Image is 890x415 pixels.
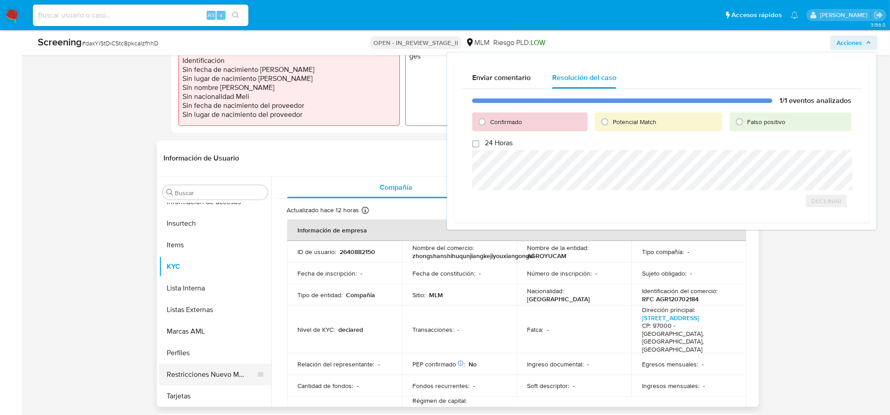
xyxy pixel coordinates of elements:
[38,35,82,49] b: Screening
[298,326,335,334] p: Nivel de KYC :
[820,11,871,19] p: cesar.gonzalez@mercadolibre.com.mx
[871,21,886,28] span: 3.156.0
[370,36,462,49] p: OPEN - IN_REVIEW_STAGE_II
[412,269,475,277] p: Fecha de constitución :
[412,244,474,252] p: Nombre del comercio :
[830,36,877,50] button: Acciones
[159,234,271,256] button: Items
[485,138,513,147] span: 24 Horas
[490,117,522,126] span: Confirmado
[791,11,798,19] a: Notificaciones
[702,360,704,368] p: -
[412,382,469,390] p: Fondos recurrentes :
[748,117,786,126] span: Falso positivo
[287,219,746,241] th: Información de empresa
[779,96,851,105] h1: 1/1 eventos analizados
[573,382,575,390] p: -
[642,313,699,322] a: [STREET_ADDRESS]
[703,382,705,390] p: -
[479,269,481,277] p: -
[642,322,732,353] h4: CP: 97000 - [GEOGRAPHIC_DATA], [GEOGRAPHIC_DATA], [GEOGRAPHIC_DATA]
[731,10,782,20] span: Accesos rápidos
[472,140,479,147] input: 24 Horas
[298,360,375,368] p: Relación del representante :
[531,37,545,48] span: LOW
[552,72,616,83] span: Resolución del caso
[339,326,363,334] p: declared
[687,248,689,256] p: -
[164,154,239,163] h1: Información de Usuario
[159,299,271,321] button: Listas Externas
[473,382,475,390] p: -
[208,11,215,19] span: Alt
[357,382,359,390] p: -
[527,326,544,334] p: Fatca :
[690,269,692,277] p: -
[547,326,549,334] p: -
[472,72,531,83] span: Enviar comentario
[159,277,271,299] button: Lista Interna
[837,36,862,50] span: Acciones
[159,321,271,342] button: Marcas AML
[412,326,454,334] p: Transacciones :
[588,360,589,368] p: -
[527,295,590,303] p: [GEOGRAPHIC_DATA]
[874,10,883,20] a: Salir
[412,252,534,260] p: zhongshanshihuqunjiangkejiyouxiangongsi
[642,360,698,368] p: Egresos mensuales :
[287,206,359,214] p: Actualizado hace 12 horas
[298,291,343,299] p: Tipo de entidad :
[298,382,354,390] p: Cantidad de fondos :
[412,397,467,405] p: Régimen de capital :
[82,39,159,48] span: # daxYiStDiCStc8pkcalzfhhD
[457,326,459,334] p: -
[527,244,589,252] p: Nombre de la entidad :
[527,360,584,368] p: Ingreso documental :
[175,189,264,197] input: Buscar
[226,9,245,22] button: search-icon
[527,287,564,295] p: Nacionalidad :
[412,360,465,368] p: PEP confirmado :
[429,291,443,299] p: MLM
[642,295,699,303] p: RFC AGR120702184
[412,291,425,299] p: Sitio :
[361,269,363,277] p: -
[642,382,700,390] p: Ingresos mensuales :
[527,269,592,277] p: Número de inscripción :
[642,287,717,295] p: Identificación del comercio :
[378,360,380,368] p: -
[159,364,264,385] button: Restricciones Nuevo Mundo
[159,256,271,277] button: KYC
[298,269,357,277] p: Fecha de inscripción :
[380,182,412,192] span: Compañía
[527,252,567,260] p: AGROYUCAM
[642,306,695,314] p: Dirección principal :
[159,213,271,234] button: Insurtech
[493,38,545,48] span: Riesgo PLD:
[527,382,570,390] p: Soft descriptor :
[346,291,376,299] p: Compañia
[642,269,686,277] p: Sujeto obligado :
[159,385,271,407] button: Tarjetas
[220,11,222,19] span: s
[642,248,684,256] p: Tipo compañía :
[298,248,337,256] p: ID de usuario :
[613,117,656,126] span: Potencial Match
[33,9,248,21] input: Buscar usuario o caso...
[596,269,598,277] p: -
[166,189,173,196] button: Buscar
[465,38,490,48] div: MLM
[340,248,376,256] p: 2640882150
[469,360,477,368] p: No
[159,342,271,364] button: Perfiles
